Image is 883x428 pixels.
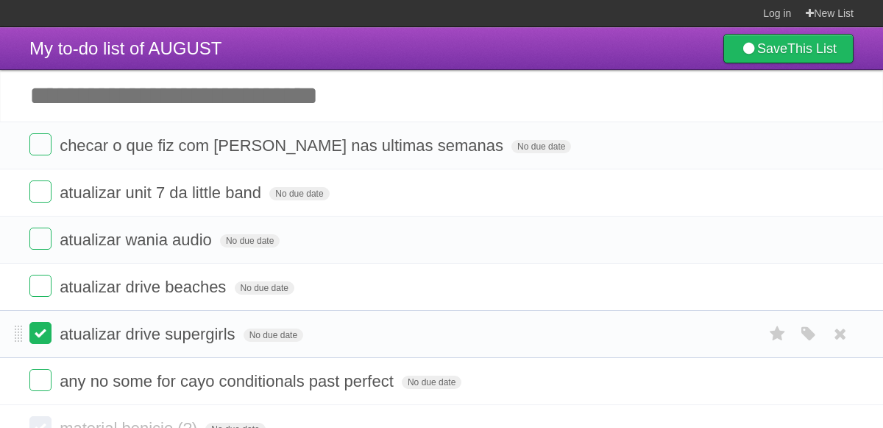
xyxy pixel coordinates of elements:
span: atualizar unit 7 da little band [60,183,265,202]
label: Done [29,275,52,297]
span: My to-do list of AUGUST [29,38,221,58]
label: Done [29,133,52,155]
span: any no some for cayo conditionals past perfect [60,372,397,390]
span: atualizar wania audio [60,231,216,249]
span: atualizar drive beaches [60,278,230,296]
span: No due date [402,376,461,389]
label: Done [29,322,52,344]
span: No due date [220,234,280,248]
span: No due date [269,187,329,200]
b: This List [787,41,837,56]
span: checar o que fiz com [PERSON_NAME] nas ultimas semanas [60,136,507,155]
span: No due date [244,329,303,342]
label: Done [29,369,52,391]
span: atualizar drive supergirls [60,325,238,343]
label: Done [29,180,52,203]
span: No due date [235,281,294,295]
label: Star task [764,322,792,346]
a: SaveThis List [723,34,854,63]
span: No due date [511,140,571,153]
label: Done [29,228,52,250]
